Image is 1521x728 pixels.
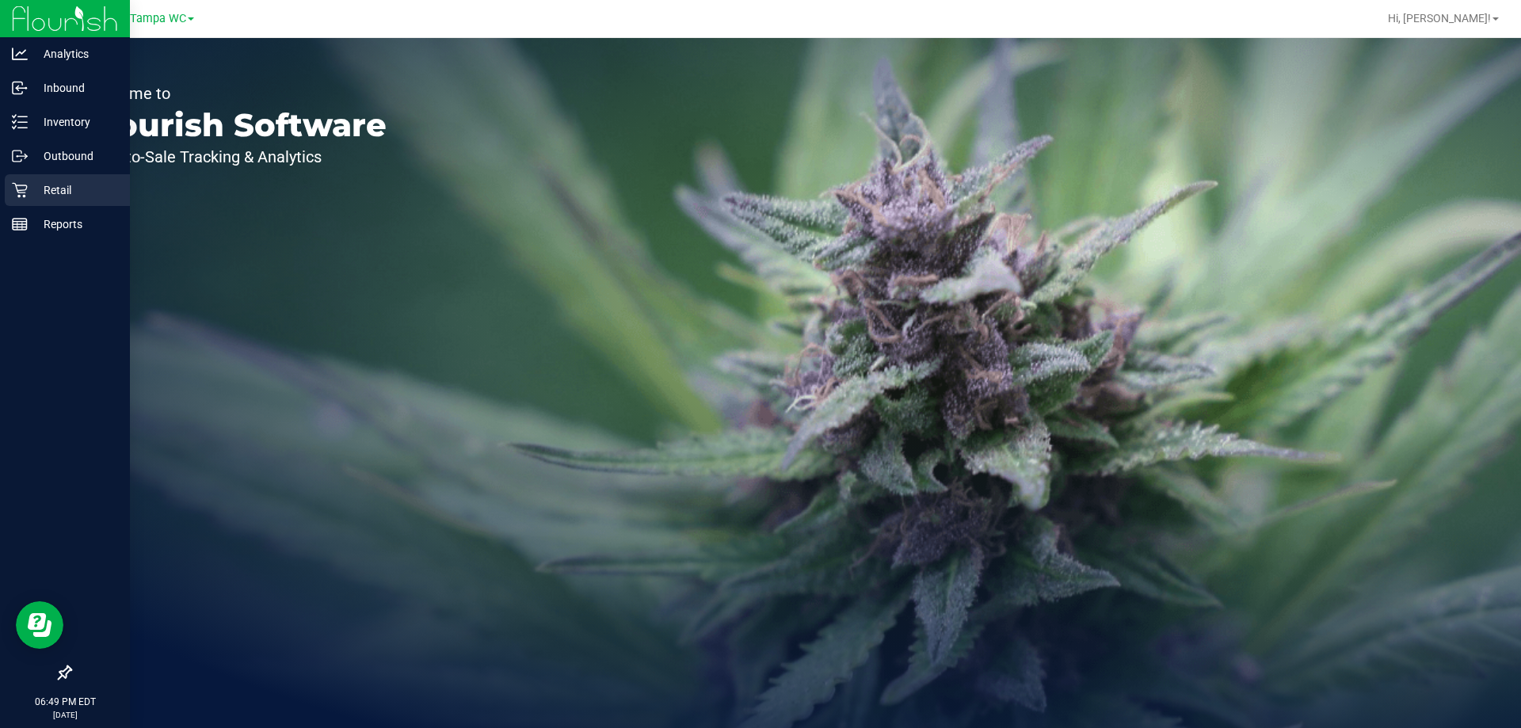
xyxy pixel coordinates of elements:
[130,12,186,25] span: Tampa WC
[28,78,123,97] p: Inbound
[12,46,28,62] inline-svg: Analytics
[7,709,123,721] p: [DATE]
[7,695,123,709] p: 06:49 PM EDT
[28,147,123,166] p: Outbound
[12,80,28,96] inline-svg: Inbound
[86,109,387,141] p: Flourish Software
[12,114,28,130] inline-svg: Inventory
[28,112,123,131] p: Inventory
[86,149,387,165] p: Seed-to-Sale Tracking & Analytics
[16,601,63,649] iframe: Resource center
[28,181,123,200] p: Retail
[12,182,28,198] inline-svg: Retail
[86,86,387,101] p: Welcome to
[12,148,28,164] inline-svg: Outbound
[28,44,123,63] p: Analytics
[28,215,123,234] p: Reports
[1388,12,1491,25] span: Hi, [PERSON_NAME]!
[12,216,28,232] inline-svg: Reports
